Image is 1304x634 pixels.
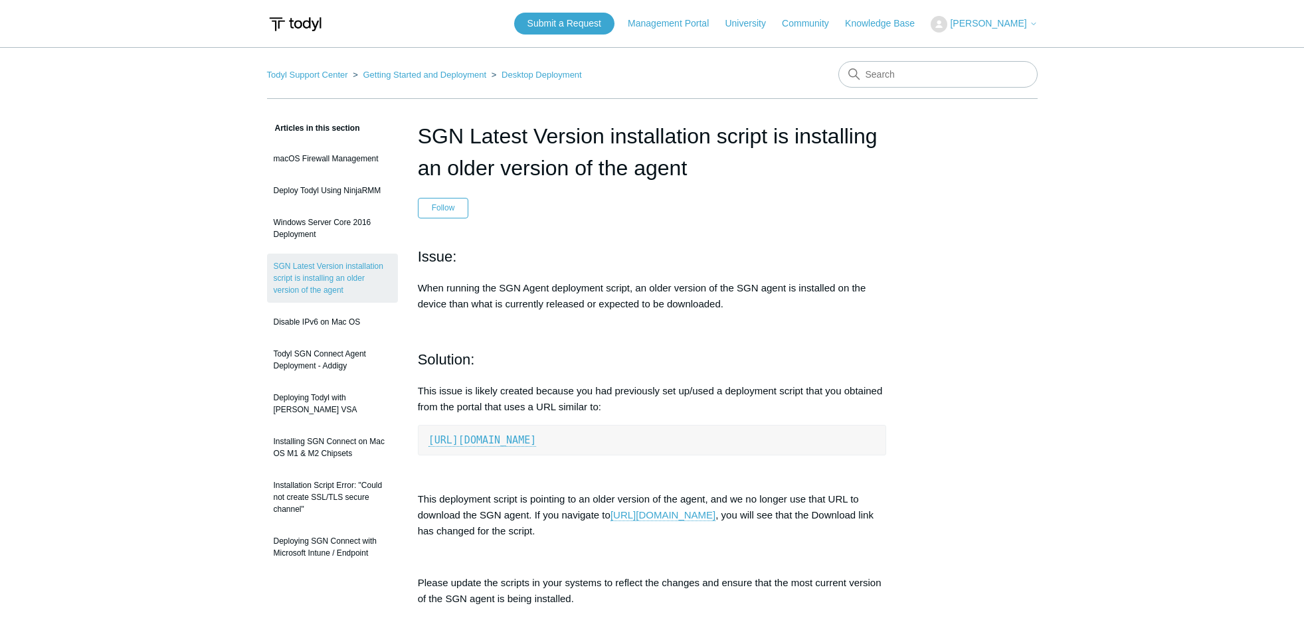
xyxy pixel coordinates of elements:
[514,13,614,35] a: Submit a Request
[418,120,887,184] h1: SGN Latest Version installation script is installing an older version of the agent
[267,429,398,466] a: Installing SGN Connect on Mac OS M1 & M2 Chipsets
[267,341,398,378] a: Todyl SGN Connect Agent Deployment - Addigy
[418,348,887,371] h2: Solution:
[350,70,489,80] li: Getting Started and Deployment
[418,383,887,415] p: This issue is likely created because you had previously set up/used a deployment script that you ...
[267,528,398,566] a: Deploying SGN Connect with Microsoft Intune / Endpoint
[950,18,1026,29] span: [PERSON_NAME]
[931,16,1037,33] button: [PERSON_NAME]
[838,61,1038,88] input: Search
[782,17,842,31] a: Community
[418,491,887,539] p: This deployment script is pointing to an older version of the agent, and we no longer use that UR...
[267,210,398,247] a: Windows Server Core 2016 Deployment
[845,17,928,31] a: Knowledge Base
[267,12,324,37] img: Todyl Support Center Help Center home page
[267,123,360,133] span: Articles in this section
[267,473,398,522] a: Installation Script Error: "Could not create SSL/TLS secure channel"
[267,70,348,80] a: Todyl Support Center
[489,70,582,80] li: Desktop Deployment
[418,280,887,312] p: When running the SGN Agent deployment script, an older version of the SGN agent is installed on t...
[267,178,398,203] a: Deploy Todyl Using NinjaRMM
[267,254,398,303] a: SGN Latest Version installation script is installing an older version of the agent
[502,70,582,80] a: Desktop Deployment
[628,17,722,31] a: Management Portal
[267,385,398,422] a: Deploying Todyl with [PERSON_NAME] VSA
[363,70,486,80] a: Getting Started and Deployment
[610,509,715,521] a: [URL][DOMAIN_NAME]
[418,575,887,607] p: Please update the scripts in your systems to reflect the changes and ensure that the most current...
[267,309,398,335] a: Disable IPv6 on Mac OS
[267,70,351,80] li: Todyl Support Center
[428,434,537,447] a: [URL][DOMAIN_NAME]
[267,146,398,171] a: macOS Firewall Management
[418,198,469,218] button: Follow Article
[725,17,779,31] a: University
[418,245,887,268] h2: Issue:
